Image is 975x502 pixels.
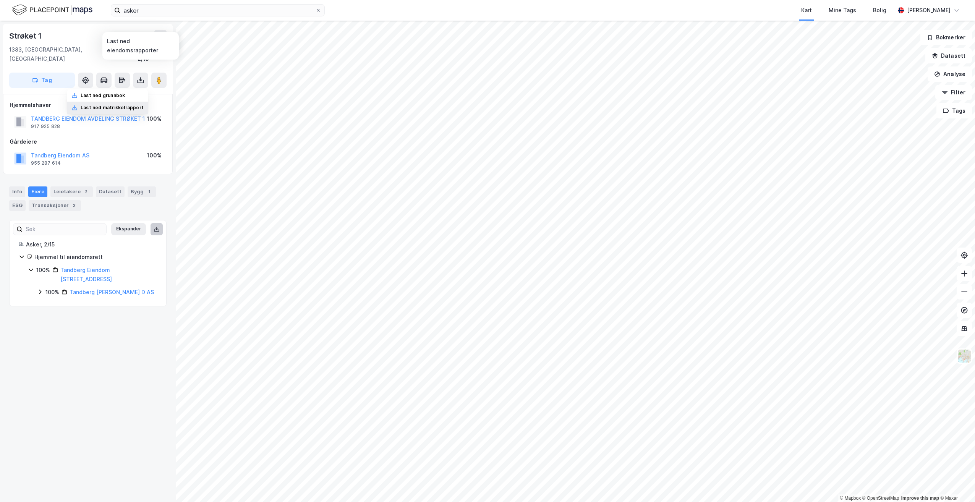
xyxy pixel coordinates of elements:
button: Bokmerker [920,30,972,45]
button: Datasett [925,48,972,63]
div: [PERSON_NAME] [907,6,951,15]
div: Last ned grunnbok [81,92,125,99]
a: Tandberg [PERSON_NAME] D AS [70,289,154,295]
div: 3 [70,202,78,209]
a: Improve this map [901,496,939,501]
div: 955 287 614 [31,160,61,166]
div: Asker, 2/15 [138,45,167,63]
div: Transaksjoner [29,200,81,211]
button: Tag [9,73,75,88]
div: Asker, 2/15 [26,240,157,249]
div: Eiere [28,186,47,197]
div: 1 [145,188,153,196]
div: 2 [82,188,90,196]
div: Hjemmel til eiendomsrett [34,253,157,262]
div: Strøket 1 [9,30,43,42]
div: Kontrollprogram for chat [937,465,975,502]
div: Bolig [873,6,886,15]
input: Søk på adresse, matrikkel, gårdeiere, leietakere eller personer [120,5,315,16]
div: Info [9,186,25,197]
div: Gårdeiere [10,137,166,146]
div: Bygg [128,186,156,197]
div: Hjemmelshaver [10,100,166,110]
button: Analyse [928,66,972,82]
div: Leietakere [50,186,93,197]
div: 100% [36,266,50,275]
div: 917 925 828 [31,123,60,130]
div: Kart [801,6,812,15]
button: Ekspander [111,223,146,235]
div: Mine Tags [829,6,856,15]
iframe: Chat Widget [937,465,975,502]
a: Mapbox [840,496,861,501]
img: logo.f888ab2527a4732fd821a326f86c7f29.svg [12,3,92,17]
div: Datasett [96,186,125,197]
div: ESG [9,200,26,211]
div: 100% [45,288,59,297]
div: 100% [147,151,162,160]
div: 1383, [GEOGRAPHIC_DATA], [GEOGRAPHIC_DATA] [9,45,138,63]
a: Tandberg Eiendom [STREET_ADDRESS] [60,267,112,282]
button: Tags [936,103,972,118]
div: Last ned matrikkelrapport [81,105,144,111]
div: 100% [147,114,162,123]
input: Søk [23,223,106,235]
button: Filter [935,85,972,100]
img: Z [957,349,972,363]
a: OpenStreetMap [862,496,899,501]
